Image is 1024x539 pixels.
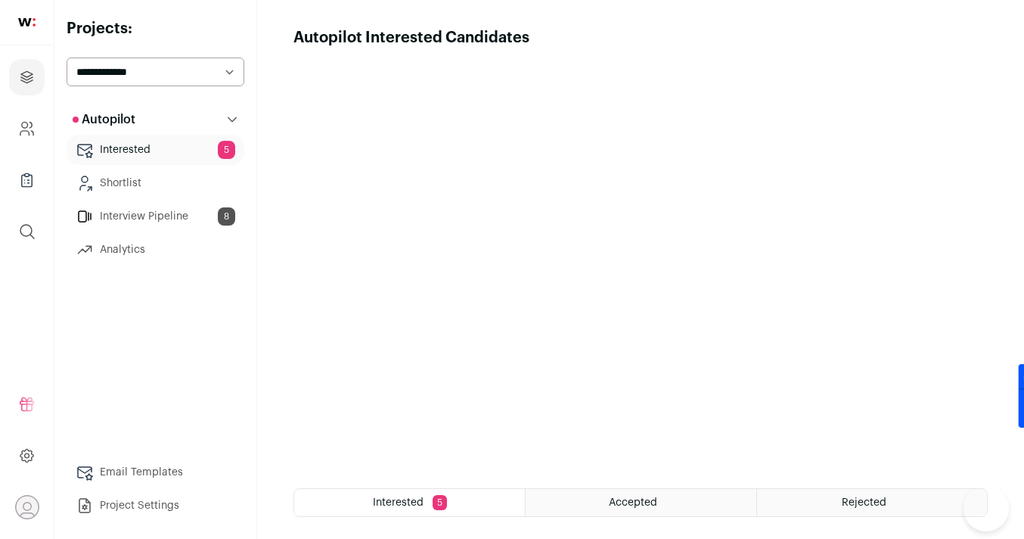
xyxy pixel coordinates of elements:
[218,207,235,226] span: 8
[67,104,244,135] button: Autopilot
[9,111,45,147] a: Company and ATS Settings
[15,495,39,519] button: Open dropdown
[67,18,244,39] h2: Projects:
[67,168,244,198] a: Shortlist
[293,48,988,470] iframe: Autopilot Interested
[433,495,447,510] span: 5
[609,497,657,508] span: Accepted
[67,135,244,165] a: Interested5
[9,162,45,198] a: Company Lists
[67,457,244,488] a: Email Templates
[9,59,45,95] a: Projects
[218,141,235,159] span: 5
[526,489,756,516] a: Accepted
[67,201,244,232] a: Interview Pipeline8
[842,497,886,508] span: Rejected
[757,489,987,516] a: Rejected
[293,27,529,48] h1: Autopilot Interested Candidates
[18,18,36,26] img: wellfound-shorthand-0d5821cbd27db2630d0214b213865d53afaa358527fdda9d0ea32b1df1b89c2c.svg
[963,486,1009,531] iframe: Toggle Customer Support
[67,235,244,265] a: Analytics
[373,497,424,508] span: Interested
[67,491,244,521] a: Project Settings
[73,111,135,129] p: Autopilot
